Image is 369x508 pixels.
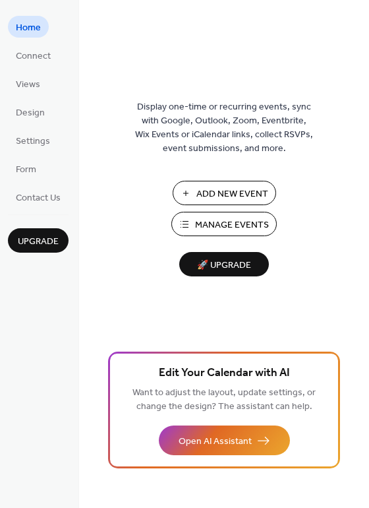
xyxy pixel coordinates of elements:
[179,435,252,449] span: Open AI Assistant
[18,235,59,249] span: Upgrade
[16,49,51,63] span: Connect
[195,218,269,232] span: Manage Events
[8,228,69,253] button: Upgrade
[159,426,290,455] button: Open AI Assistant
[16,78,40,92] span: Views
[171,212,277,236] button: Manage Events
[16,106,45,120] span: Design
[8,158,44,179] a: Form
[8,129,58,151] a: Settings
[16,21,41,35] span: Home
[132,384,316,416] span: Want to adjust the layout, update settings, or change the design? The assistant can help.
[16,135,50,148] span: Settings
[8,16,49,38] a: Home
[187,257,261,274] span: 🚀 Upgrade
[173,181,276,205] button: Add New Event
[8,186,69,208] a: Contact Us
[16,191,61,205] span: Contact Us
[8,101,53,123] a: Design
[8,44,59,66] a: Connect
[196,187,268,201] span: Add New Event
[8,73,48,94] a: Views
[179,252,269,276] button: 🚀 Upgrade
[159,364,290,383] span: Edit Your Calendar with AI
[135,100,313,156] span: Display one-time or recurring events, sync with Google, Outlook, Zoom, Eventbrite, Wix Events or ...
[16,163,36,177] span: Form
